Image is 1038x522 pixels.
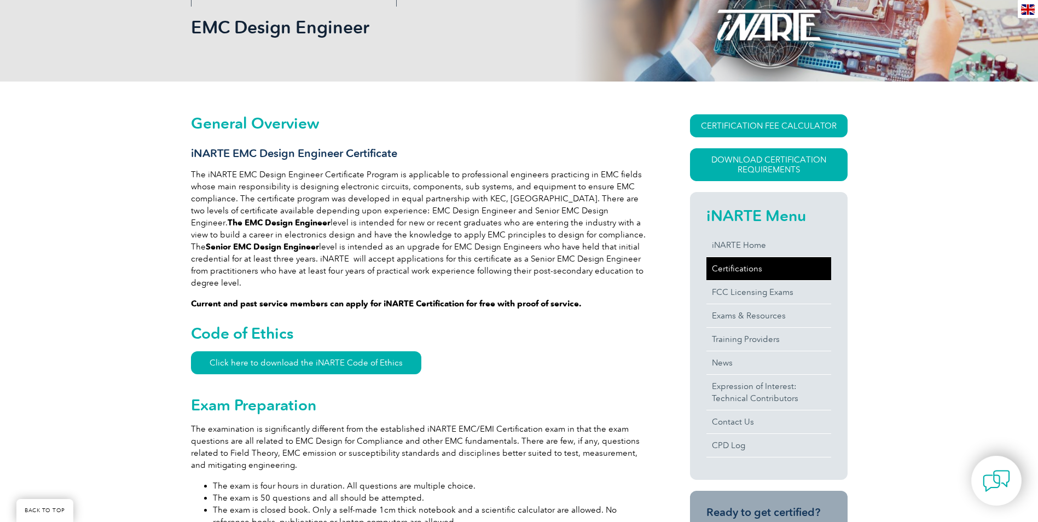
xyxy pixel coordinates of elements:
[191,351,421,374] a: Click here to download the iNARTE Code of Ethics
[191,169,651,289] p: The iNARTE EMC Design Engineer Certificate Program is applicable to professional engineers practi...
[1021,4,1035,15] img: en
[206,242,319,252] strong: Senior EMC Design Engineer
[706,434,831,457] a: CPD Log
[191,396,651,414] h2: Exam Preparation
[690,148,848,181] a: Download Certification Requirements
[706,281,831,304] a: FCC Licensing Exams
[228,218,330,228] strong: The EMC Design Engineer
[690,114,848,137] a: CERTIFICATION FEE CALCULATOR
[191,423,651,471] p: The examination is significantly different from the established iNARTE EMC/EMI Certification exam...
[191,147,651,160] h3: iNARTE EMC Design Engineer Certificate
[706,257,831,280] a: Certifications
[191,299,582,309] strong: Current and past service members can apply for iNARTE Certification for free with proof of service.
[706,506,831,519] h3: Ready to get certified?
[706,328,831,351] a: Training Providers
[706,304,831,327] a: Exams & Resources
[706,375,831,410] a: Expression of Interest:Technical Contributors
[706,410,831,433] a: Contact Us
[213,492,651,504] li: The exam is 50 questions and all should be attempted.
[191,114,651,132] h2: General Overview
[191,324,651,342] h2: Code of Ethics
[191,16,611,38] h1: EMC Design Engineer
[706,351,831,374] a: News
[16,499,73,522] a: BACK TO TOP
[706,234,831,257] a: iNARTE Home
[983,467,1010,495] img: contact-chat.png
[706,207,831,224] h2: iNARTE Menu
[213,480,651,492] li: The exam is four hours in duration. All questions are multiple choice.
